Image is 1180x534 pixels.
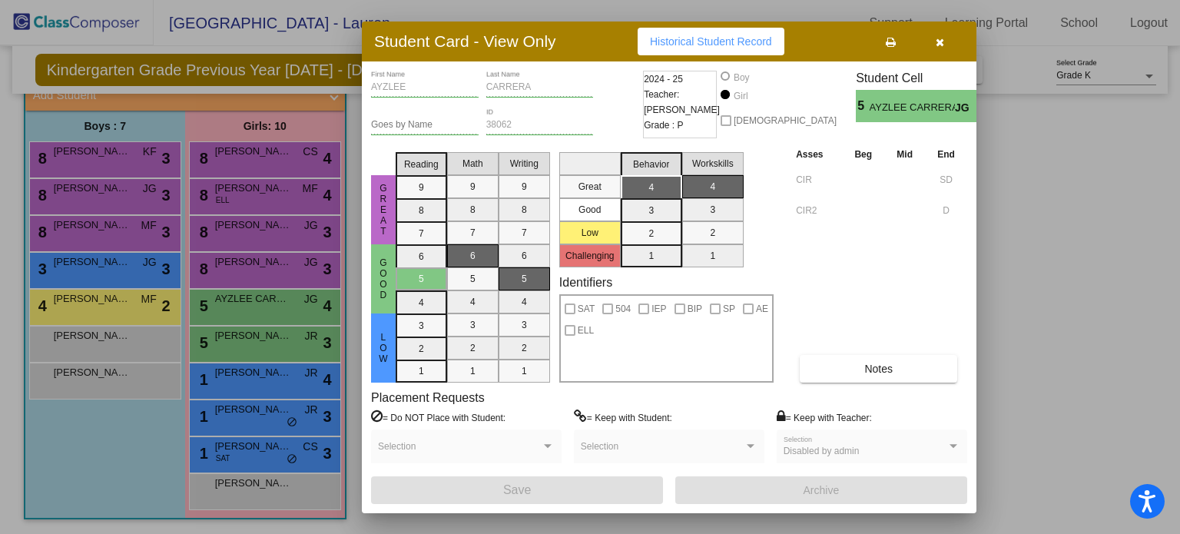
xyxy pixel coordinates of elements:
span: Historical Student Record [650,35,772,48]
span: ELL [578,321,594,340]
span: SP [723,300,735,318]
input: Enter ID [486,120,594,131]
label: Identifiers [559,275,612,290]
input: assessment [796,168,838,191]
label: = Keep with Teacher: [777,410,872,425]
button: Save [371,476,663,504]
th: Asses [792,146,842,163]
span: AE [756,300,768,318]
input: assessment [796,199,838,222]
span: Teacher: [PERSON_NAME] [644,87,720,118]
th: Mid [884,146,925,163]
span: IEP [651,300,666,318]
span: Low [376,332,390,364]
span: Notes [864,363,893,375]
label: Placement Requests [371,390,485,405]
span: Archive [804,484,840,496]
input: goes by name [371,120,479,131]
th: End [925,146,967,163]
h3: Student Card - View Only [374,32,556,51]
span: 504 [615,300,631,318]
label: = Keep with Student: [574,410,672,425]
label: = Do NOT Place with Student: [371,410,505,425]
span: Great [376,183,390,237]
h3: Student Cell [856,71,989,85]
span: Save [503,483,531,496]
span: 4 [976,97,989,115]
span: [DEMOGRAPHIC_DATA] [734,111,837,130]
span: SAT [578,300,595,318]
button: Archive [675,476,967,504]
button: Notes [800,355,957,383]
th: Beg [842,146,884,163]
button: Historical Student Record [638,28,784,55]
span: BIP [688,300,702,318]
div: Boy [733,71,750,85]
span: Good [376,257,390,300]
span: Disabled by admin [784,446,860,456]
span: JG [955,100,976,116]
span: AYZLEE CARRERA [870,100,955,116]
span: 5 [856,97,869,115]
span: 2024 - 25 [644,71,683,87]
span: Grade : P [644,118,683,133]
div: Girl [733,89,748,103]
